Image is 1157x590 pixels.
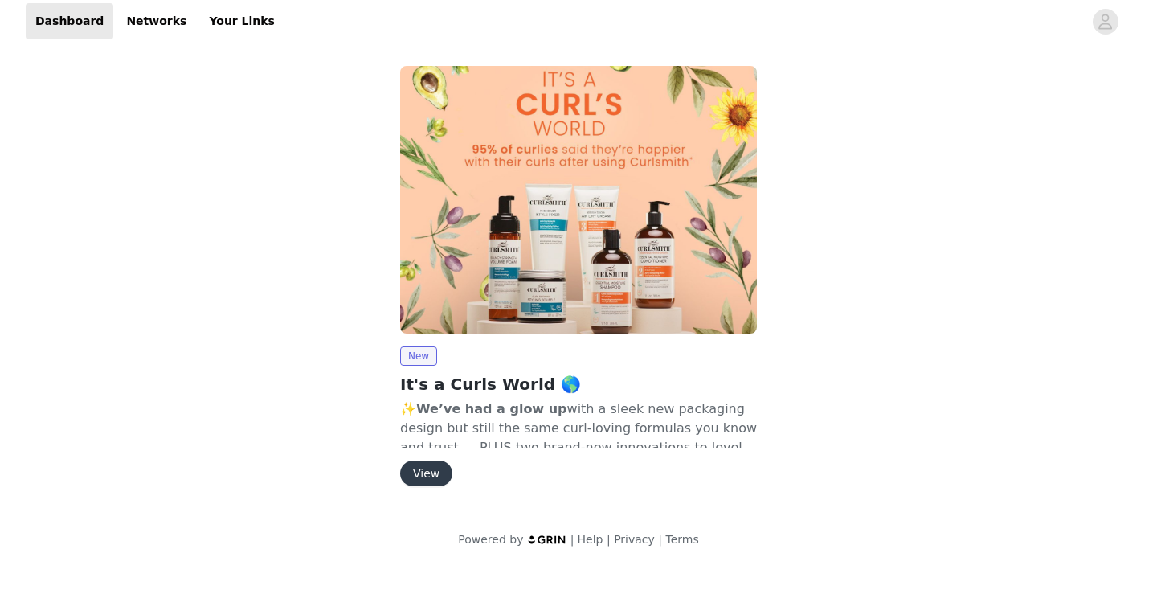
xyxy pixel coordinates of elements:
span: New [400,346,437,366]
a: Help [578,533,603,546]
h2: It's a Curls World 🌎 [400,372,757,396]
a: Your Links [199,3,284,39]
a: Terms [665,533,698,546]
a: Privacy [614,533,655,546]
button: View [400,461,452,486]
a: Networks [117,3,196,39]
img: logo [527,535,567,545]
span: | [658,533,662,546]
img: Curlsmith USA [400,66,757,334]
a: Dashboard [26,3,113,39]
a: View [400,468,452,480]
div: avatar [1098,9,1113,35]
span: | [607,533,611,546]
span: | [570,533,574,546]
strong: We’ve had a glow up [416,401,567,416]
span: ✨ with a sleek new packaging design but still the same curl-loving formulas you know and trust — ... [400,401,757,513]
span: Powered by [458,533,523,546]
